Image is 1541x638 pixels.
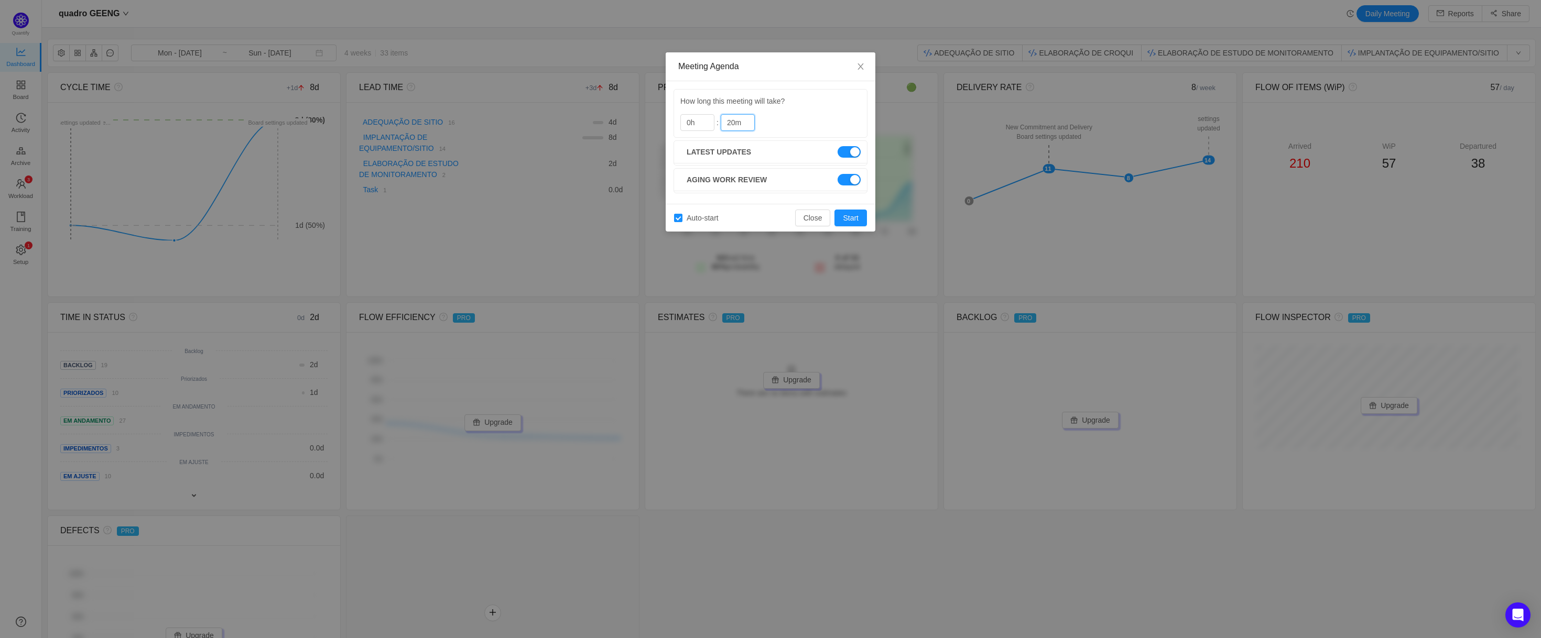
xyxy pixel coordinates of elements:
[717,118,719,127] span: :
[687,147,751,158] span: Latest updates
[846,52,875,82] button: Close
[856,62,865,71] i: icon: close
[682,214,723,222] span: Auto-start
[687,174,767,185] span: Aging work review
[1505,602,1531,628] div: Open Intercom Messenger
[680,96,861,107] p: How long this meeting will take?
[834,210,867,226] button: Start
[678,61,863,72] div: Meeting Agenda
[795,210,831,226] button: Close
